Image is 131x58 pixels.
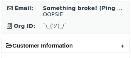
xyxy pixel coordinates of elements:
[43,11,63,17] span: OOPSIE
[15,5,34,11] strong: Email:
[2,38,129,53] h2: Customer Information
[14,23,35,29] strong: Org ID:
[43,23,67,29] span: ¯\_(ツ)_/¯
